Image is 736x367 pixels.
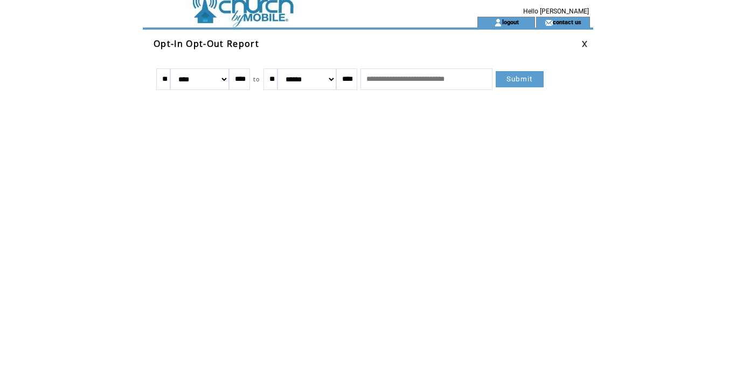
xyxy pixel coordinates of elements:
[502,18,519,25] a: logout
[494,18,502,27] img: account_icon.gif
[553,18,581,25] a: contact us
[154,38,259,50] span: Opt-In Opt-Out Report
[496,71,544,87] a: Submit
[523,8,589,15] span: Hello [PERSON_NAME]
[253,75,260,83] span: to
[545,18,553,27] img: contact_us_icon.gif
